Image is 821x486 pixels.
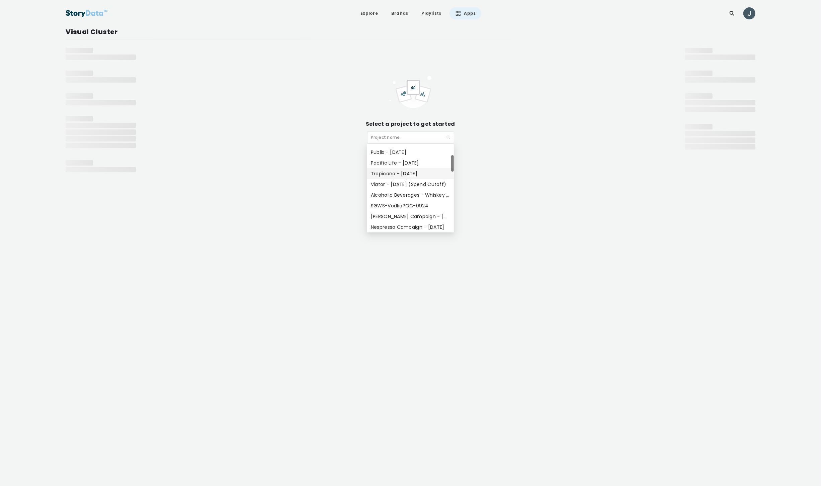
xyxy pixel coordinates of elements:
[416,7,447,19] a: Playlists
[367,179,454,190] div: Viator - Oct 2024 (Spend Cutoff)
[355,7,383,19] a: Explore
[449,7,481,19] a: Apps
[367,222,454,232] div: Nespresso Campaign - May 2024
[371,202,450,209] div: SGWS-VodkaPOC-0924
[367,190,454,200] div: Alcoholic Beverages - Whiskey - Oct 2024
[371,213,450,220] div: [PERSON_NAME] Campaign - [DATE]
[371,149,450,156] div: Publix - [DATE]
[371,170,450,177] div: Tropicana - [DATE]
[386,7,413,19] a: Brands
[371,159,450,167] div: Pacific Life - [DATE]
[371,223,450,231] div: Nespresso Campaign - [DATE]
[743,7,755,19] img: ACg8ocL4n2a6OBrbNl1cRdhqILMM1PVwDnCTNMmuJZ_RnCAKJCOm-A=s96-c
[371,191,450,199] div: Alcoholic Beverages - Whiskey - [DATE]
[367,200,454,211] div: SGWS-VodkaPOC-0924
[367,158,454,168] div: Pacific Life - Dec 2024
[366,120,455,128] div: Select a project to get started
[367,147,454,158] div: Publix - Feb 2025
[390,75,432,108] img: empty_project-ae3004c6.svg
[66,27,755,37] div: Visual Cluster
[367,168,454,179] div: Tropicana - Dec 2024
[367,211,454,222] div: Benjamin Moore Campaign - April 2024
[371,181,450,188] div: Viator - [DATE] (Spend Cutoff)
[66,7,108,19] img: StoryData Logo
